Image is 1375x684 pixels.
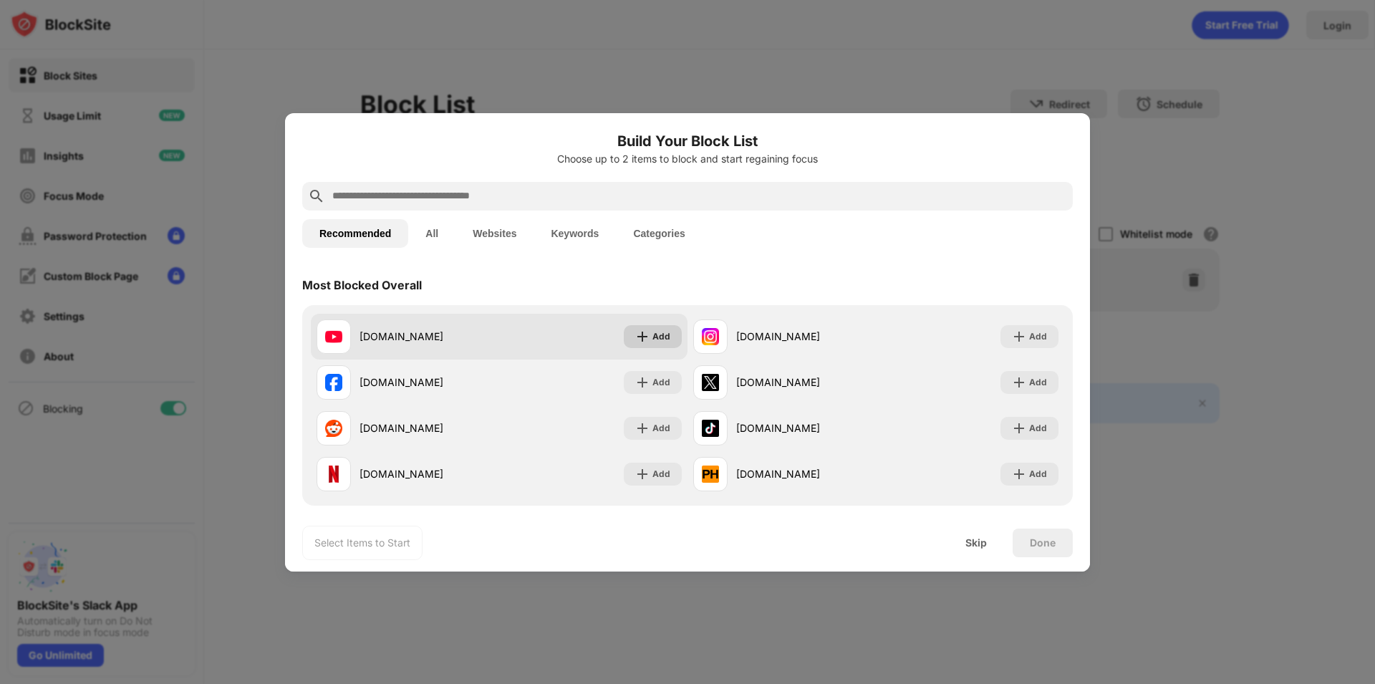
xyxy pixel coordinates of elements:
[1029,329,1047,344] div: Add
[302,153,1073,165] div: Choose up to 2 items to block and start regaining focus
[652,329,670,344] div: Add
[408,219,455,248] button: All
[652,375,670,390] div: Add
[702,466,719,483] img: favicons
[702,420,719,437] img: favicons
[652,421,670,435] div: Add
[325,466,342,483] img: favicons
[314,536,410,550] div: Select Items to Start
[325,420,342,437] img: favicons
[736,375,876,390] div: [DOMAIN_NAME]
[360,466,499,481] div: [DOMAIN_NAME]
[302,278,422,292] div: Most Blocked Overall
[534,219,616,248] button: Keywords
[455,219,534,248] button: Websites
[360,420,499,435] div: [DOMAIN_NAME]
[965,537,987,549] div: Skip
[1030,537,1056,549] div: Done
[736,466,876,481] div: [DOMAIN_NAME]
[736,420,876,435] div: [DOMAIN_NAME]
[360,375,499,390] div: [DOMAIN_NAME]
[1029,421,1047,435] div: Add
[616,219,702,248] button: Categories
[308,188,325,205] img: search.svg
[652,467,670,481] div: Add
[736,329,876,344] div: [DOMAIN_NAME]
[1029,375,1047,390] div: Add
[360,329,499,344] div: [DOMAIN_NAME]
[302,219,408,248] button: Recommended
[325,328,342,345] img: favicons
[1029,467,1047,481] div: Add
[302,130,1073,152] h6: Build Your Block List
[702,374,719,391] img: favicons
[325,374,342,391] img: favicons
[702,328,719,345] img: favicons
